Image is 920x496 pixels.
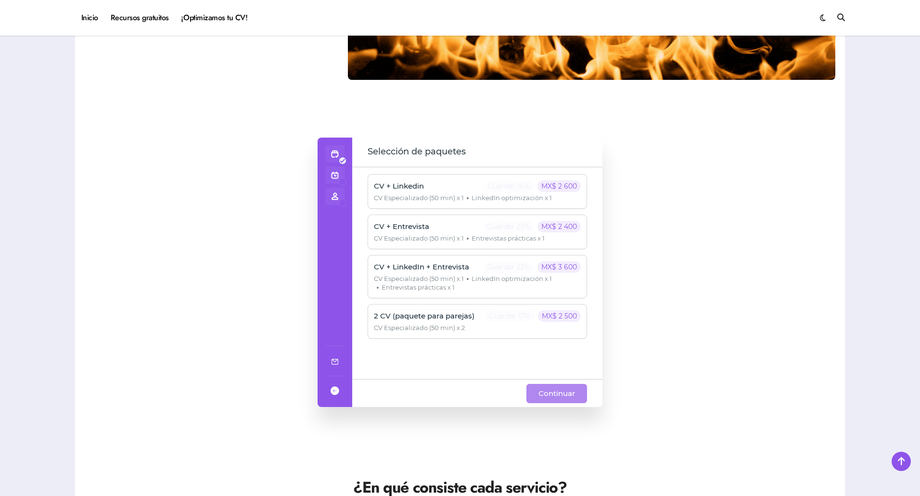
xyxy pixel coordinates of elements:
span: Selección de paquetes [368,145,466,159]
a: Company email: ayuda@elhadadelasvacantes.com [325,354,345,370]
span: Entrevistas prácticas x 1 [464,234,545,243]
p: Guardar 17% [485,310,534,322]
span: LinkedIn optimización x 1 [464,194,552,203]
p: Guardar 16% [484,180,534,192]
span: CV Especializado (50 min) x 2 [374,324,465,332]
p: CV + Linkedin [374,180,424,192]
p: MX$ 2 400 [537,221,581,232]
span: LinkedIn optimización x 1 [464,275,552,283]
span: Entrevistas prácticas x 1 [374,283,455,292]
a: ¡Optimizamos tu CV! [175,5,254,31]
p: CV + Entrevista [374,221,429,232]
button: Continuar [526,384,587,403]
span: CV Especializado (50 min) x 1 [374,234,464,243]
span: Continuar [538,388,575,399]
span: CV Especializado (50 min) x 1 [374,275,464,283]
p: MX$ 2 500 [538,310,581,322]
a: Recursos gratuitos [104,5,175,31]
p: MX$ 3 600 [537,261,581,273]
p: CV + LinkedIn + Entrevista [374,261,469,273]
p: MX$ 2 600 [537,180,581,192]
p: Guardar 23% [483,221,534,232]
p: Guardar 23% [483,261,534,273]
span: CV Especializado (50 min) x 1 [374,194,464,203]
p: 2 CV (paquete para parejas) [374,310,474,322]
a: Inicio [75,5,104,31]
